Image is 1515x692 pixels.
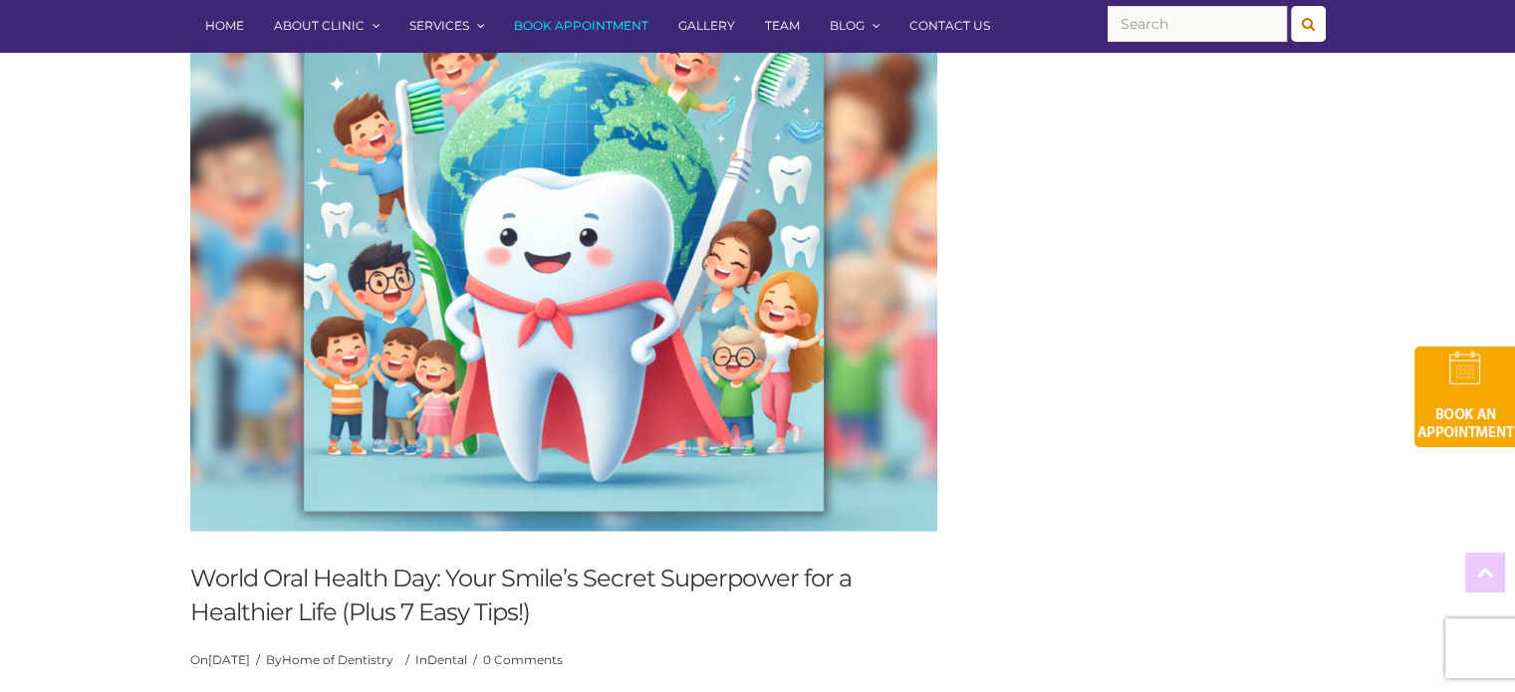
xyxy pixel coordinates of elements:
[208,652,250,667] a: [DATE]
[415,652,477,667] span: In /
[190,652,260,667] span: On /
[483,652,563,667] a: 0 Comments
[190,564,852,626] a: World Oral Health Day: Your Smile’s Secret Superpower for a Healthier Life (Plus 7 Easy Tips!)
[266,652,409,667] span: By /
[282,652,393,667] a: Home of Dentistry
[427,652,467,667] a: Dental
[1414,346,1515,447] img: book-an-appointment-hod-gld.png
[1465,553,1505,592] a: Top
[1108,6,1287,42] input: Search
